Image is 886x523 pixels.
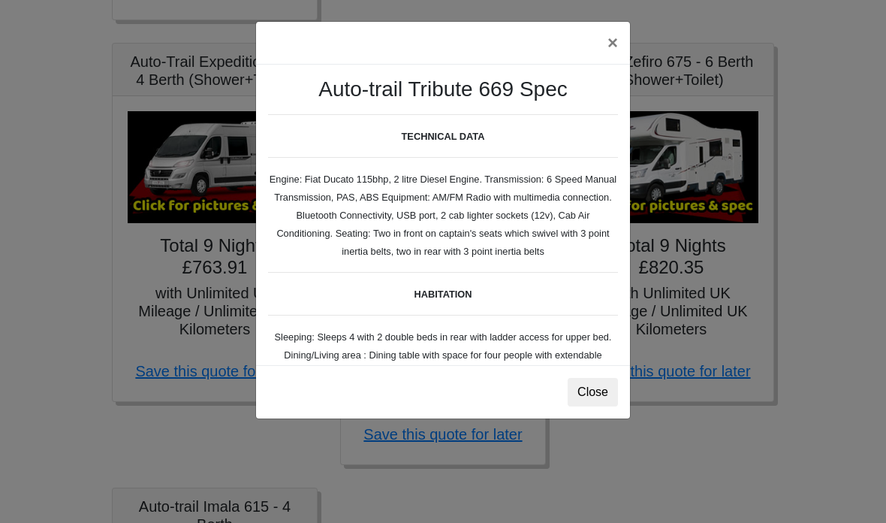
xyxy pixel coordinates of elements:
[402,131,485,142] b: TECHNICAL DATA
[595,22,630,64] button: ×
[568,378,618,407] button: Close
[414,289,472,300] b: HABITATION
[268,77,618,102] h3: Auto-trail Tribute 669 Spec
